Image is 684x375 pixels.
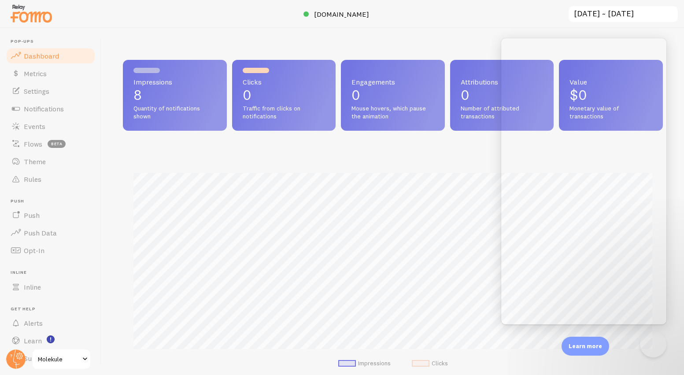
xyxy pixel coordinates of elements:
[133,88,216,102] p: 8
[24,246,44,255] span: Opt-In
[243,78,325,85] span: Clicks
[24,319,43,327] span: Alerts
[5,224,96,242] a: Push Data
[412,360,448,368] li: Clicks
[24,283,41,291] span: Inline
[5,314,96,332] a: Alerts
[9,2,53,25] img: fomo-relay-logo-orange.svg
[5,242,96,259] a: Opt-In
[243,88,325,102] p: 0
[562,337,609,356] div: Learn more
[5,206,96,224] a: Push
[5,47,96,65] a: Dashboard
[24,157,46,166] span: Theme
[5,100,96,118] a: Notifications
[351,88,434,102] p: 0
[640,331,666,357] iframe: Help Scout Beacon - Close
[24,140,42,148] span: Flows
[11,199,96,204] span: Push
[569,342,602,350] p: Learn more
[5,332,96,349] a: Learn
[5,118,96,135] a: Events
[11,306,96,312] span: Get Help
[501,38,666,324] iframe: Help Scout Beacon - Live Chat, Contact Form, and Knowledge Base
[243,105,325,120] span: Traffic from clicks on notifications
[5,170,96,188] a: Rules
[351,78,434,85] span: Engagements
[24,336,42,345] span: Learn
[11,270,96,276] span: Inline
[5,65,96,82] a: Metrics
[133,105,216,120] span: Quantity of notifications shown
[24,122,45,131] span: Events
[24,69,47,78] span: Metrics
[5,153,96,170] a: Theme
[24,175,41,184] span: Rules
[461,105,544,120] span: Number of attributed transactions
[5,135,96,153] a: Flows beta
[5,278,96,296] a: Inline
[32,349,91,370] a: Molekule
[24,228,57,237] span: Push Data
[351,105,434,120] span: Mouse hovers, which pause the animation
[5,82,96,100] a: Settings
[48,140,66,148] span: beta
[11,39,96,44] span: Pop-ups
[47,335,55,343] svg: <p>Watch New Feature Tutorials!</p>
[38,354,80,364] span: Molekule
[461,78,544,85] span: Attributions
[338,360,391,368] li: Impressions
[24,211,40,220] span: Push
[133,78,216,85] span: Impressions
[461,88,544,102] p: 0
[24,104,64,113] span: Notifications
[24,51,59,60] span: Dashboard
[24,87,49,96] span: Settings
